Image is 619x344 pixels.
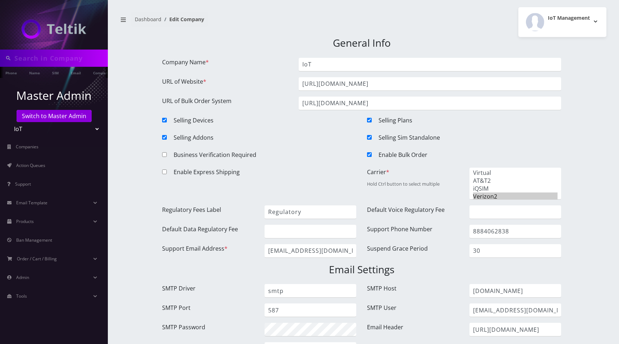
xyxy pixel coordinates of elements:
[16,293,27,299] span: Tools
[49,67,62,78] a: SIM
[379,150,427,159] label: Enable Bulk Order
[162,264,561,276] h3: Email Settings
[15,181,31,187] span: Support
[16,144,38,150] span: Companies
[117,12,356,32] nav: breadcrumb
[162,284,196,293] label: SMTP Driver
[367,284,396,293] label: SMTP Host
[367,225,432,233] label: Support Phone Number
[16,200,47,206] span: Email Template
[161,15,204,23] li: Edit Company
[135,16,161,23] a: Dashboard
[16,237,52,243] span: Ban Management
[174,150,256,159] label: Business Verification Required
[16,218,34,224] span: Products
[379,133,440,142] label: Selling Sim Standalone
[367,205,445,214] label: Default Voice Regulatory Fee
[90,67,114,78] a: Company
[67,67,84,78] a: Email
[518,7,606,37] button: IoT Management
[174,116,214,125] label: Selling Devices
[367,323,403,331] label: Email Header
[367,303,396,312] label: SMTP User
[162,303,191,312] label: SMTP Port
[162,205,221,214] label: Regulatory Fees Label
[473,185,558,192] option: iQSIM
[162,58,209,66] label: Company Name
[22,19,86,39] img: IoT
[162,77,206,86] label: URL of Website
[379,116,412,125] label: Selling Plans
[473,169,558,177] option: Virtual
[473,192,558,200] option: Verizon2
[162,225,238,233] label: Default Data Regulatory Fee
[14,51,106,65] input: Search in Company
[162,97,231,105] label: URL of Bulk Order System
[16,274,29,280] span: Admin
[367,181,440,187] small: Hold Ctrl button to select multiple
[473,177,558,185] option: AT&T2
[367,168,389,176] label: Carrier
[162,37,561,49] h3: General Info
[162,323,205,331] label: SMTP Password
[162,244,228,253] label: Support Email Address
[367,244,428,253] label: Suspend Grace Period
[17,110,92,122] a: Switch to Master Admin
[548,15,590,21] h2: IoT Management
[174,168,240,176] label: Enable Express Shipping
[17,256,57,262] span: Order / Cart / Billing
[16,162,45,168] span: Action Queues
[2,67,20,78] a: Phone
[174,133,214,142] label: Selling Addons
[26,67,43,78] a: Name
